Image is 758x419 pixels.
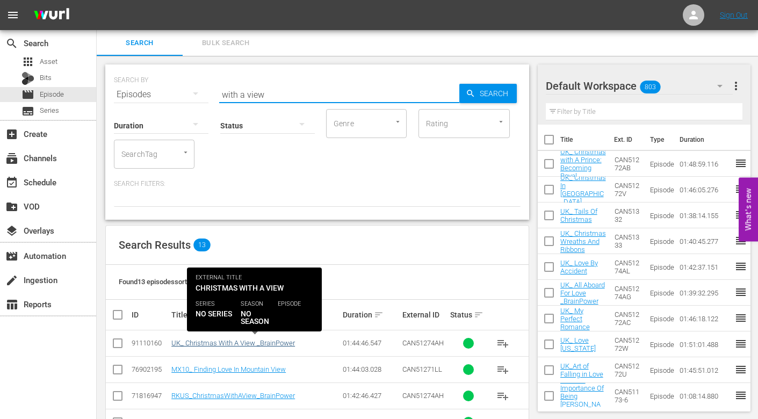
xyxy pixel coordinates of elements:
span: Search [5,37,18,50]
span: reorder [734,157,747,170]
td: Episode [646,254,675,280]
div: Default Workspace [546,71,733,101]
span: playlist_add [496,389,509,402]
span: Episode [21,88,34,101]
td: Episode [646,383,675,409]
a: UK_ My Perfect Romance [560,307,590,331]
a: UK_ Tails Of Christmas [560,207,597,223]
td: 01:48:59.116 [675,151,734,177]
td: Episode [646,151,675,177]
span: Reports [5,298,18,311]
a: UK_ Christmas With A View _BrainPower [171,339,295,347]
button: playlist_add [490,330,516,356]
td: 01:46:05.276 [675,177,734,203]
span: playlist_add [496,363,509,376]
button: playlist_add [490,383,516,409]
th: Ext. ID [608,125,644,155]
p: Search Filters: [114,179,521,189]
div: 91110160 [132,339,168,347]
td: CAN51272AB [610,151,646,177]
td: Episode [646,357,675,383]
span: 13 [193,239,211,251]
span: Bits [40,73,52,83]
span: CAN51274AH [402,339,444,347]
a: UK_ Love [US_STATE] [560,336,596,352]
td: Episode [646,331,675,357]
span: Search [475,84,517,103]
div: 71816947 [132,392,168,400]
a: UK_ All Aboard For Love _BrainPower [560,281,605,305]
span: Asset [21,55,34,68]
div: 76902195 [132,365,168,373]
span: sort [474,310,483,320]
td: 01:45:51.012 [675,357,734,383]
td: CAN51272U [610,357,646,383]
span: 803 [640,76,660,98]
span: Schedule [5,176,18,189]
span: Series [40,105,59,116]
span: reorder [734,389,747,402]
div: Bits [21,72,34,85]
td: Episode [646,228,675,254]
span: VOD [5,200,18,213]
div: Duration [343,308,399,321]
a: Sign Out [720,11,748,19]
td: CAN51333 [610,228,646,254]
span: reorder [734,337,747,350]
a: RKUS_ChristmasWithAView_BrainPower [171,392,295,400]
span: Create [5,128,18,141]
span: reorder [734,312,747,324]
td: Episode [646,280,675,306]
span: sort [374,310,384,320]
td: 01:46:18.122 [675,306,734,331]
td: Episode [646,203,675,228]
span: Automation [5,250,18,263]
td: CAN51272AC [610,306,646,331]
td: 01:38:14.155 [675,203,734,228]
span: Channels [5,152,18,165]
span: Series [21,105,34,118]
th: Type [644,125,673,155]
button: more_vert [730,73,742,99]
span: Search [103,37,176,49]
th: Title [560,125,608,155]
div: External ID [402,310,447,319]
span: sort [189,310,199,320]
span: Found 13 episodes sorted by: relevance [119,278,236,286]
a: UK_ Christmas with A Prince: Becoming Royal [560,148,606,180]
div: 01:44:03.028 [343,365,399,373]
a: UK_Art of Falling in Love [560,362,603,378]
td: CAN51272V [610,177,646,203]
td: 01:39:32.295 [675,280,734,306]
td: CAN51272W [610,331,646,357]
div: 01:44:46.547 [343,339,399,347]
a: UK_ Love By Accident [560,259,598,275]
button: Open Feedback Widget [739,178,758,242]
span: Bulk Search [189,37,262,49]
a: UK_ Christmas Wreaths And Ribbons [560,229,606,254]
span: Ingestion [5,274,18,287]
span: Search Results [119,239,191,251]
div: ID [132,310,168,319]
span: Episode [40,89,64,100]
span: CAN51271LL [402,365,442,373]
div: Episodes [114,80,208,110]
a: MX10_ Finding Love In Mountain View [171,365,286,373]
img: ans4CAIJ8jUAAAAAAAAAAAAAAAAAAAAAAAAgQb4GAAAAAAAAAAAAAAAAAAAAAAAAJMjXAAAAAAAAAAAAAAAAAAAAAAAAgAT5G... [26,3,77,28]
td: 01:42:37.151 [675,254,734,280]
td: CAN51332 [610,203,646,228]
a: RKUSP_ Importance Of Being [PERSON_NAME] _Eps_1-10 [560,376,604,416]
span: reorder [734,208,747,221]
td: 01:51:01.488 [675,331,734,357]
span: more_vert [730,80,742,92]
button: Open [181,147,191,157]
button: Open [496,117,506,127]
td: CAN51274AG [610,280,646,306]
span: reorder [734,183,747,196]
span: menu [6,9,19,21]
td: CAN51274AL [610,254,646,280]
button: Search [459,84,517,103]
span: Asset [40,56,57,67]
th: Duration [673,125,738,155]
td: Episode [646,177,675,203]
